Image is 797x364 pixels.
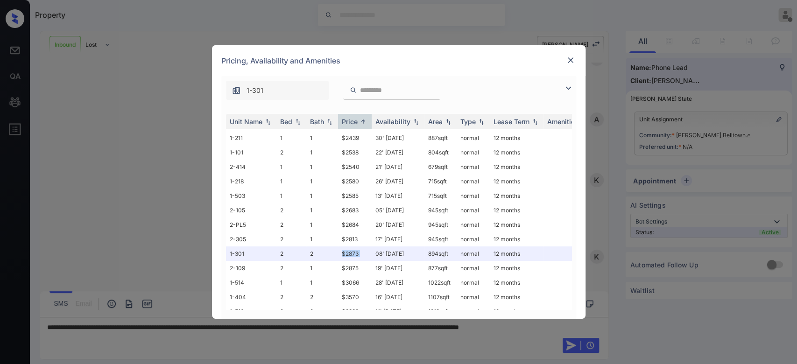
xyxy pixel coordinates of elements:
[424,304,457,319] td: 1218 sqft
[276,304,306,319] td: 2
[424,290,457,304] td: 1107 sqft
[276,290,306,304] td: 2
[212,45,585,76] div: Pricing, Availability and Amenities
[457,189,490,203] td: normal
[338,174,372,189] td: $2580
[457,246,490,261] td: normal
[490,261,543,275] td: 12 months
[411,119,421,125] img: sorting
[306,232,338,246] td: 1
[457,232,490,246] td: normal
[490,203,543,217] td: 12 months
[310,118,324,126] div: Bath
[424,131,457,145] td: 887 sqft
[276,160,306,174] td: 1
[424,174,457,189] td: 715 sqft
[490,160,543,174] td: 12 months
[428,118,443,126] div: Area
[359,118,368,125] img: sorting
[226,232,276,246] td: 2-305
[457,131,490,145] td: normal
[306,246,338,261] td: 2
[350,86,357,94] img: icon-zuma
[263,119,273,125] img: sorting
[424,232,457,246] td: 945 sqft
[276,217,306,232] td: 2
[226,290,276,304] td: 1-404
[490,131,543,145] td: 12 months
[490,189,543,203] td: 12 months
[457,217,490,232] td: normal
[226,217,276,232] td: 2-PL5
[457,304,490,319] td: normal
[372,160,424,174] td: 21' [DATE]
[424,275,457,290] td: 1022 sqft
[444,119,453,125] img: sorting
[457,275,490,290] td: normal
[457,261,490,275] td: normal
[372,232,424,246] td: 17' [DATE]
[306,304,338,319] td: 2
[563,83,574,94] img: icon-zuma
[490,246,543,261] td: 12 months
[306,189,338,203] td: 1
[460,118,476,126] div: Type
[306,131,338,145] td: 1
[226,189,276,203] td: 1-503
[342,118,358,126] div: Price
[338,290,372,304] td: $3570
[490,232,543,246] td: 12 months
[566,56,575,65] img: close
[490,145,543,160] td: 12 months
[306,290,338,304] td: 2
[490,290,543,304] td: 12 months
[372,290,424,304] td: 16' [DATE]
[457,174,490,189] td: normal
[276,261,306,275] td: 2
[372,217,424,232] td: 20' [DATE]
[276,189,306,203] td: 1
[457,203,490,217] td: normal
[226,275,276,290] td: 1-514
[226,160,276,174] td: 2-414
[372,304,424,319] td: 11' [DATE]
[372,246,424,261] td: 08' [DATE]
[490,275,543,290] td: 12 months
[372,203,424,217] td: 05' [DATE]
[276,145,306,160] td: 2
[338,246,372,261] td: $2873
[477,119,486,125] img: sorting
[226,145,276,160] td: 1-101
[490,174,543,189] td: 12 months
[276,131,306,145] td: 1
[306,203,338,217] td: 1
[457,290,490,304] td: normal
[530,119,540,125] img: sorting
[338,189,372,203] td: $2585
[372,261,424,275] td: 19' [DATE]
[276,203,306,217] td: 2
[276,246,306,261] td: 2
[494,118,529,126] div: Lease Term
[226,261,276,275] td: 2-109
[338,217,372,232] td: $2684
[276,275,306,290] td: 1
[547,118,578,126] div: Amenities
[226,246,276,261] td: 1-301
[338,145,372,160] td: $2538
[306,160,338,174] td: 1
[247,85,263,96] span: 1-301
[457,160,490,174] td: normal
[372,131,424,145] td: 30' [DATE]
[276,174,306,189] td: 1
[372,189,424,203] td: 13' [DATE]
[306,145,338,160] td: 1
[226,174,276,189] td: 1-218
[306,261,338,275] td: 1
[230,118,262,126] div: Unit Name
[276,232,306,246] td: 2
[338,131,372,145] td: $2439
[306,217,338,232] td: 1
[424,160,457,174] td: 679 sqft
[338,160,372,174] td: $2540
